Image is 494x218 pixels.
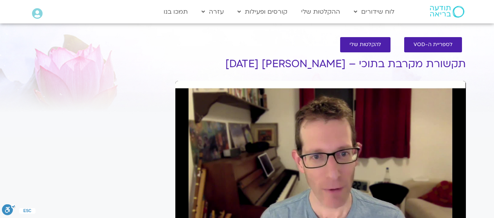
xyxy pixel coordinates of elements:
[175,58,466,70] h1: תקשורת מקרבת בתוכי – [PERSON_NAME] [DATE]
[414,42,453,48] span: לספריית ה-VOD
[350,4,398,19] a: לוח שידורים
[430,6,464,18] img: תודעה בריאה
[234,4,291,19] a: קורסים ופעילות
[297,4,344,19] a: ההקלטות שלי
[350,42,381,48] span: להקלטות שלי
[340,37,391,52] a: להקלטות שלי
[160,4,192,19] a: תמכו בנו
[404,37,462,52] a: לספריית ה-VOD
[198,4,228,19] a: עזרה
